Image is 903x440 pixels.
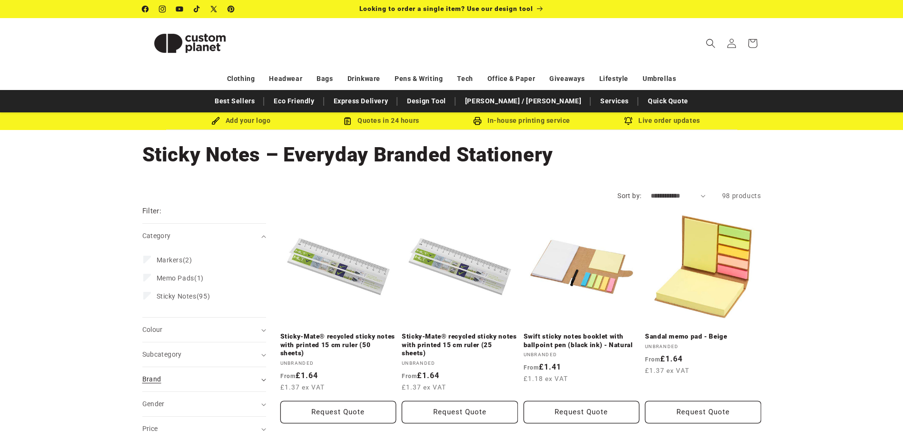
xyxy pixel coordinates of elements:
[592,115,733,127] div: Live order updates
[395,70,443,87] a: Pens & Writing
[157,256,183,264] span: Markers
[549,70,585,87] a: Giveaways
[311,115,452,127] div: Quotes in 24 hours
[359,5,533,12] span: Looking to order a single item? Use our design tool
[227,70,255,87] a: Clothing
[142,392,266,416] summary: Gender (0 selected)
[269,93,319,110] a: Eco Friendly
[700,33,721,54] summary: Search
[157,274,194,282] span: Memo Pads
[487,70,535,87] a: Office & Paper
[142,350,182,358] span: Subcategory
[142,326,163,333] span: Colour
[157,274,204,282] span: (1)
[280,332,397,358] a: Sticky-Mate® recycled sticky notes with printed 15 cm ruler (50 sheets)
[643,70,676,87] a: Umbrellas
[343,117,352,125] img: Order Updates Icon
[139,18,241,68] a: Custom Planet
[142,342,266,367] summary: Subcategory (0 selected)
[142,206,162,217] h2: Filter:
[457,70,473,87] a: Tech
[329,93,393,110] a: Express Delivery
[524,332,640,349] a: Swift sticky notes booklet with ballpoint pen (black ink) - Natural
[142,232,171,240] span: Category
[617,192,641,200] label: Sort by:
[595,93,634,110] a: Services
[210,93,259,110] a: Best Sellers
[142,318,266,342] summary: Colour (0 selected)
[142,425,158,432] span: Price
[645,401,761,423] button: Request Quote
[269,70,302,87] a: Headwear
[722,192,761,200] span: 98 products
[171,115,311,127] div: Add your logo
[473,117,482,125] img: In-house printing
[142,375,161,383] span: Brand
[452,115,592,127] div: In-house printing service
[599,70,628,87] a: Lifestyle
[744,337,903,440] iframe: Chat Widget
[645,332,761,341] a: Sandal memo pad - Beige
[211,117,220,125] img: Brush Icon
[317,70,333,87] a: Bags
[142,400,165,408] span: Gender
[402,332,518,358] a: Sticky-Mate® recycled sticky notes with printed 15 cm ruler (25 sheets)
[524,401,640,423] button: Request Quote
[624,117,633,125] img: Order updates
[402,401,518,423] button: Request Quote
[142,22,238,65] img: Custom Planet
[157,292,197,300] span: Sticky Notes
[402,93,451,110] a: Design Tool
[142,142,761,168] h1: Sticky Notes – Everyday Branded Stationery
[142,224,266,248] summary: Category (0 selected)
[157,292,210,300] span: (95)
[643,93,693,110] a: Quick Quote
[157,256,192,264] span: (2)
[347,70,380,87] a: Drinkware
[142,367,266,391] summary: Brand (0 selected)
[460,93,586,110] a: [PERSON_NAME] / [PERSON_NAME]
[280,401,397,423] button: Request Quote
